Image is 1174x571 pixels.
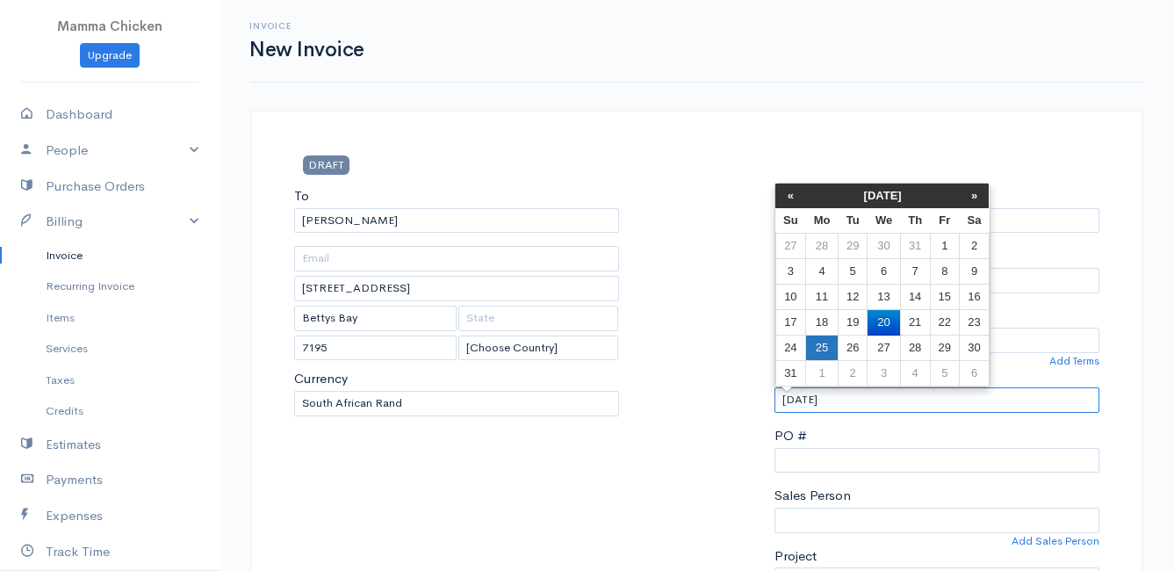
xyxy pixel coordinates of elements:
[960,310,990,336] td: 23
[303,155,349,174] span: DRAFT
[930,336,959,361] td: 29
[774,426,807,446] label: PO #
[960,259,990,285] td: 9
[294,246,619,271] input: Email
[806,234,839,259] td: 28
[1049,353,1099,369] a: Add Terms
[774,546,817,567] label: Project
[930,361,959,387] td: 5
[930,259,959,285] td: 8
[838,259,867,285] td: 5
[930,310,959,336] td: 22
[775,259,806,285] td: 3
[838,310,867,336] td: 19
[774,486,851,506] label: Sales Person
[249,39,364,61] h1: New Invoice
[868,234,900,259] td: 30
[900,285,930,310] td: 14
[868,336,900,361] td: 27
[900,336,930,361] td: 28
[775,285,806,310] td: 10
[868,259,900,285] td: 6
[774,387,1099,413] input: dd-mm-yyyy
[960,184,990,208] th: »
[930,208,959,234] th: Fr
[458,306,617,331] input: State
[57,18,162,34] span: Mamma Chicken
[806,285,839,310] td: 11
[930,234,959,259] td: 1
[806,259,839,285] td: 4
[775,336,806,361] td: 24
[868,361,900,387] td: 3
[960,361,990,387] td: 6
[838,336,867,361] td: 26
[960,336,990,361] td: 30
[1012,533,1099,549] a: Add Sales Person
[806,336,839,361] td: 25
[775,310,806,336] td: 17
[868,310,900,336] td: 20
[868,285,900,310] td: 13
[775,208,806,234] th: Su
[294,276,619,301] input: Address
[294,336,457,361] input: Zip
[80,43,140,69] a: Upgrade
[806,184,960,208] th: [DATE]
[775,234,806,259] td: 27
[775,184,806,208] th: «
[960,285,990,310] td: 16
[900,259,930,285] td: 7
[960,234,990,259] td: 2
[900,208,930,234] th: Th
[294,186,309,206] label: To
[838,234,867,259] td: 29
[806,361,839,387] td: 1
[900,310,930,336] td: 21
[294,306,457,331] input: City
[838,208,867,234] th: Tu
[294,369,348,389] label: Currency
[294,208,619,234] input: Client Name
[838,361,867,387] td: 2
[806,208,839,234] th: Mo
[249,21,364,31] h6: Invoice
[838,285,867,310] td: 12
[900,234,930,259] td: 31
[806,310,839,336] td: 18
[868,208,900,234] th: We
[900,361,930,387] td: 4
[775,361,806,387] td: 31
[960,208,990,234] th: Sa
[930,285,959,310] td: 15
